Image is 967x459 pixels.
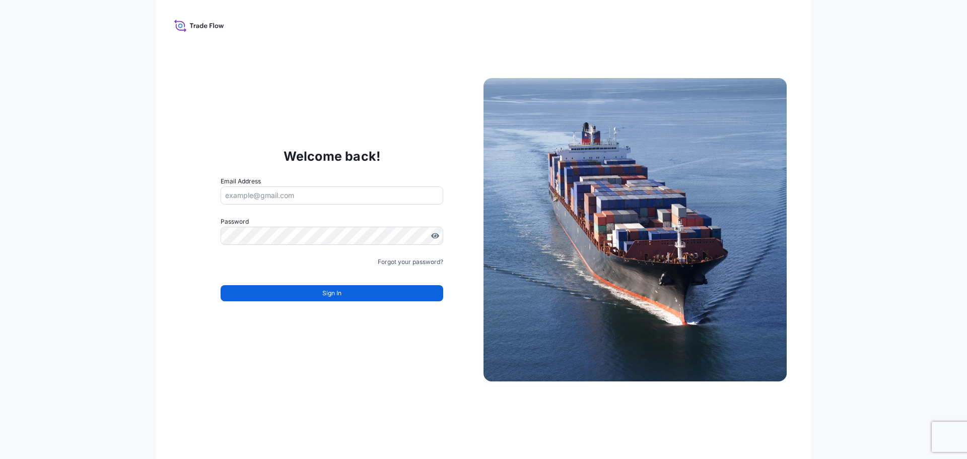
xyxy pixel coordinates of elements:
[221,186,443,205] input: example@gmail.com
[483,78,787,381] img: Ship illustration
[221,217,443,227] label: Password
[221,285,443,301] button: Sign In
[284,148,381,164] p: Welcome back!
[431,232,439,240] button: Show password
[322,288,341,298] span: Sign In
[221,176,261,186] label: Email Address
[378,257,443,267] a: Forgot your password?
